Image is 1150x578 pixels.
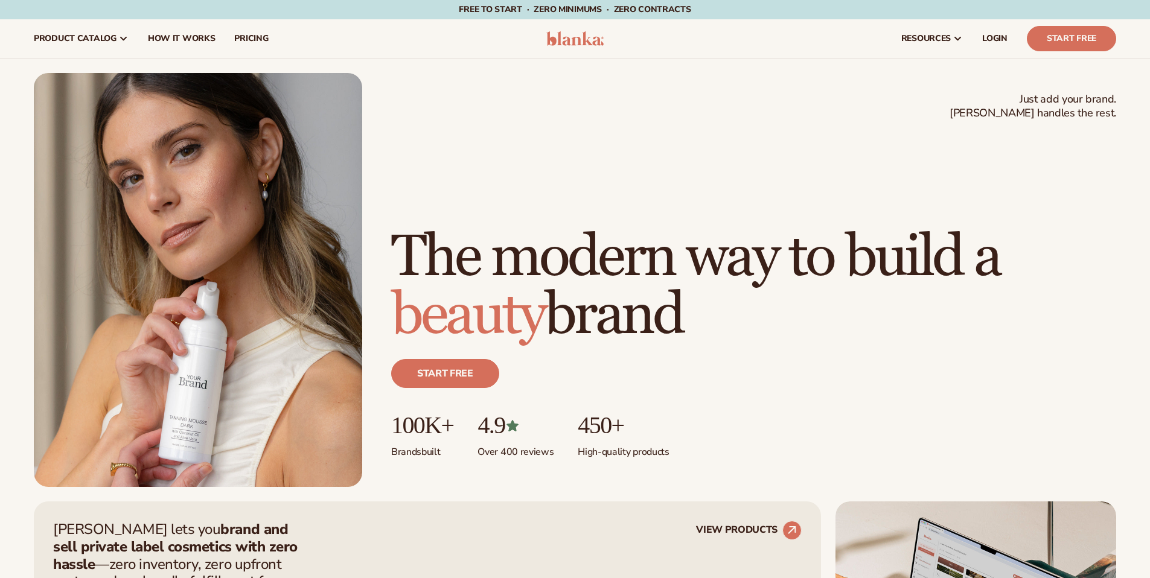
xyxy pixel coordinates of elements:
span: beauty [391,280,545,351]
span: pricing [234,34,268,43]
span: product catalog [34,34,117,43]
a: How It Works [138,19,225,58]
span: Free to start · ZERO minimums · ZERO contracts [459,4,691,15]
a: Start free [391,359,499,388]
span: Just add your brand. [PERSON_NAME] handles the rest. [950,92,1116,121]
span: LOGIN [982,34,1008,43]
strong: brand and sell private label cosmetics with zero hassle [53,519,298,574]
a: Start Free [1027,26,1116,51]
a: LOGIN [973,19,1017,58]
p: Brands built [391,439,453,459]
a: product catalog [24,19,138,58]
a: resources [892,19,973,58]
a: pricing [225,19,278,58]
h1: The modern way to build a brand [391,229,1116,345]
p: 4.9 [478,412,554,439]
p: 100K+ [391,412,453,439]
span: resources [901,34,951,43]
span: How It Works [148,34,216,43]
a: VIEW PRODUCTS [696,521,802,540]
img: Female holding tanning mousse. [34,73,362,487]
p: Over 400 reviews [478,439,554,459]
p: 450+ [578,412,669,439]
img: logo [546,31,604,46]
p: High-quality products [578,439,669,459]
